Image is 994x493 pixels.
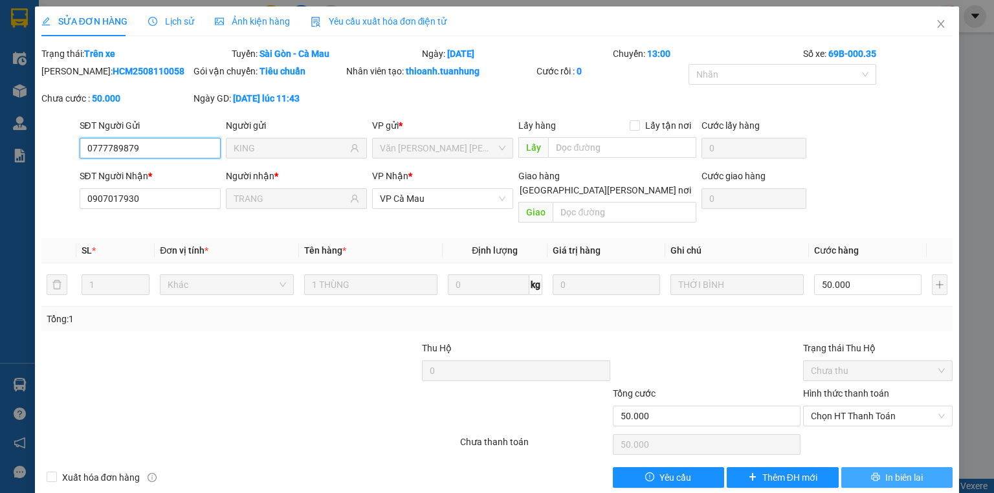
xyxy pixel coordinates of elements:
[613,388,656,399] span: Tổng cước
[304,245,346,256] span: Tên hàng
[41,16,127,27] span: SỬA ĐƠN HÀNG
[727,467,839,488] button: plusThêm ĐH mới
[536,64,686,78] div: Cước rồi :
[168,275,285,294] span: Khác
[230,47,421,61] div: Tuyến:
[148,17,157,26] span: clock-circle
[701,188,806,209] input: Cước giao hàng
[885,470,923,485] span: In biên lai
[811,361,945,380] span: Chưa thu
[304,274,437,295] input: VD: Bàn, Ghế
[802,47,954,61] div: Số xe:
[659,470,691,485] span: Yêu cầu
[226,118,367,133] div: Người gửi
[84,49,115,59] b: Trên xe
[553,245,601,256] span: Giá trị hàng
[215,17,224,26] span: picture
[113,66,184,76] b: HCM2508110058
[193,91,343,105] div: Ngày GD:
[814,245,859,256] span: Cước hàng
[748,472,757,483] span: plus
[459,435,611,457] div: Chưa thanh toán
[92,93,120,104] b: 50.000
[260,49,329,59] b: Sài Gòn - Cà Mau
[645,472,654,483] span: exclamation-circle
[613,467,725,488] button: exclamation-circleYêu cầu
[260,66,305,76] b: Tiêu chuẩn
[665,238,809,263] th: Ghi chú
[226,169,367,183] div: Người nhận
[80,169,221,183] div: SĐT Người Nhận
[41,91,191,105] div: Chưa cước :
[472,245,518,256] span: Định lượng
[380,189,505,208] span: VP Cà Mau
[518,171,560,181] span: Giao hàng
[529,274,542,295] span: kg
[514,183,696,197] span: [GEOGRAPHIC_DATA][PERSON_NAME] nơi
[148,16,194,27] span: Lịch sử
[193,64,343,78] div: Gói vận chuyển:
[372,118,513,133] div: VP gửi
[421,47,611,61] div: Ngày:
[311,16,447,27] span: Yêu cầu xuất hóa đơn điện tử
[406,66,480,76] b: thioanh.tuanhung
[811,406,945,426] span: Chọn HT Thanh Toán
[350,144,359,153] span: user
[234,192,348,206] input: Tên người nhận
[612,47,802,61] div: Chuyến:
[938,412,945,420] span: close-circle
[447,49,474,59] b: [DATE]
[640,118,696,133] span: Lấy tận nơi
[762,470,817,485] span: Thêm ĐH mới
[518,137,548,158] span: Lấy
[577,66,582,76] b: 0
[932,274,947,295] button: plus
[47,312,384,326] div: Tổng: 1
[553,202,696,223] input: Dọc đường
[553,274,660,295] input: 0
[548,137,696,158] input: Dọc đường
[160,245,208,256] span: Đơn vị tính
[670,274,804,295] input: Ghi Chú
[234,141,348,155] input: Tên người gửi
[41,17,50,26] span: edit
[41,64,191,78] div: [PERSON_NAME]:
[803,341,953,355] div: Trạng thái Thu Hộ
[82,245,92,256] span: SL
[803,388,889,399] label: Hình thức thanh toán
[647,49,670,59] b: 13:00
[380,138,505,158] span: Văn phòng Hồ Chí Minh
[828,49,876,59] b: 69B-000.35
[80,118,221,133] div: SĐT Người Gửi
[701,171,766,181] label: Cước giao hàng
[311,17,321,27] img: icon
[233,93,300,104] b: [DATE] lúc 11:43
[40,47,230,61] div: Trạng thái:
[422,343,452,353] span: Thu Hộ
[871,472,880,483] span: printer
[47,274,67,295] button: delete
[701,120,760,131] label: Cước lấy hàng
[372,171,408,181] span: VP Nhận
[518,202,553,223] span: Giao
[936,19,946,29] span: close
[923,6,959,43] button: Close
[701,138,806,159] input: Cước lấy hàng
[346,64,534,78] div: Nhân viên tạo:
[215,16,290,27] span: Ảnh kiện hàng
[148,473,157,482] span: info-circle
[841,467,953,488] button: printerIn biên lai
[350,194,359,203] span: user
[518,120,556,131] span: Lấy hàng
[57,470,145,485] span: Xuất hóa đơn hàng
